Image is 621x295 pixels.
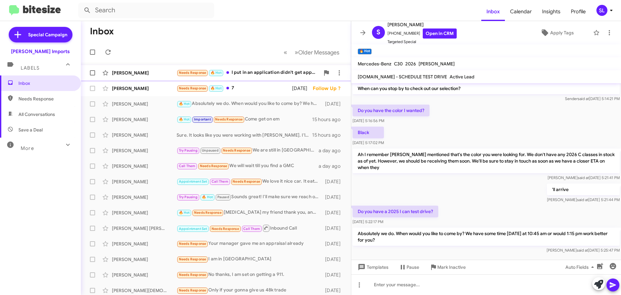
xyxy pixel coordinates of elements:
nav: Page navigation example [280,46,343,59]
span: Mercedes-Benz [358,61,391,67]
div: [PERSON_NAME][DEMOGRAPHIC_DATA] [112,287,177,294]
div: Follow Up ? [313,85,346,92]
span: » [295,48,298,56]
div: [PERSON_NAME] [112,85,177,92]
div: [MEDICAL_DATA] my friend thank you, and I will gladly recommend that friends of my stop by and vi... [177,209,322,216]
div: [DATE] [322,101,346,107]
span: Appointment Set [179,227,207,231]
span: Needs Response [179,288,206,292]
div: We are still in [GEOGRAPHIC_DATA]. [PERSON_NAME] reached out and is aware. Thank you. [177,147,319,154]
div: Absolutely we do. When would you like to come by? We have some time [DATE] at 10:45 am or would 1... [177,100,322,108]
div: [PERSON_NAME] [112,132,177,138]
div: [DATE] [292,85,313,92]
span: Auto Fields [565,261,596,273]
span: Try Pausing [179,195,198,199]
div: 15 hours ago [312,132,346,138]
span: 🔥 Hot [179,102,190,106]
span: Special Campaign [28,31,67,38]
span: [DATE] 5:17:02 PM [353,140,384,145]
button: Mark Inactive [424,261,471,273]
p: Ah I remember [PERSON_NAME] mentioned that's the color you were looking for. We don't have any 20... [353,149,620,173]
span: [PERSON_NAME] [DATE] 5:25:47 PM [547,248,620,253]
span: said at [578,175,589,180]
div: Only if your gonna give us 48k trade [177,287,322,294]
span: Needs Response [18,96,73,102]
span: Needs Response [233,179,260,184]
div: [PERSON_NAME] Imports [11,48,70,55]
a: Profile [566,2,591,21]
a: Inbox [481,2,505,21]
p: Do you have a 2025 I can test drive? [353,206,438,217]
span: Mark Inactive [437,261,466,273]
div: [DATE] [322,194,346,200]
a: Calendar [505,2,537,21]
span: [DATE] 5:22:17 PM [353,219,383,224]
button: Templates [351,261,394,273]
button: Auto Fields [560,261,602,273]
span: Needs Response [200,164,227,168]
button: SL [591,5,614,16]
div: [PERSON_NAME] [112,272,177,278]
span: [PERSON_NAME] [387,21,457,28]
span: Call Them [243,227,260,231]
div: 7 [177,85,292,92]
div: Sounds great! I'll make sure we reach out to you [DATE] just to make sure we're still good for th... [177,193,322,201]
div: [PERSON_NAME] [112,241,177,247]
div: a day ago [319,147,346,154]
div: [DATE] [322,272,346,278]
div: [PERSON_NAME] [112,147,177,154]
span: Pause [407,261,419,273]
span: Needs Response [212,227,239,231]
span: Sender [DATE] 5:14:21 PM [565,96,620,101]
div: 15 hours ago [312,116,346,123]
div: We will wait till you find a GMC [177,162,319,170]
div: [DATE] [322,178,346,185]
div: [DATE] [322,210,346,216]
span: Inbox [18,80,73,86]
div: Your manager gave me an appraisal already [177,240,322,247]
small: 🔥 Hot [358,49,372,54]
p: Absolutely we do. When would you like to come by? We have some time [DATE] at 10:45 am or would 1... [353,228,620,246]
button: Apply Tags [524,27,590,39]
div: [PERSON_NAME] [112,256,177,263]
span: 2026 [405,61,416,67]
span: said at [578,96,589,101]
span: Targeted Special [387,39,457,45]
span: 🔥 Hot [179,210,190,215]
div: [DATE] [322,287,346,294]
span: Needs Response [179,257,206,261]
div: [DATE] [322,225,346,232]
span: Paused [217,195,229,199]
h1: Inbox [90,26,114,37]
input: Search [78,3,214,18]
span: [DATE] 5:16:56 PM [353,118,384,123]
div: a day ago [319,163,346,169]
span: [PERSON_NAME] [419,61,455,67]
span: All Conversations [18,111,55,118]
span: Appointment Set [179,179,207,184]
span: Call Them [212,179,228,184]
div: [PERSON_NAME] [112,194,177,200]
span: Labels [21,65,39,71]
div: Sure. It looks like you were working with [PERSON_NAME]. I'll have him send some information over... [177,132,312,138]
span: [PERSON_NAME] [DATE] 5:21:44 PM [547,197,620,202]
span: Needs Response [179,71,206,75]
div: [PERSON_NAME] [112,163,177,169]
div: [PERSON_NAME] [112,101,177,107]
div: We love it nice car. It eats a lot of gas, but that comes with having a hopped up engine. [177,178,322,185]
span: Older Messages [298,49,339,56]
span: C30 [394,61,403,67]
span: « [284,48,287,56]
p: 'll arrive [547,184,620,195]
span: 🔥 Hot [179,117,190,121]
span: 🔥 Hot [211,86,222,90]
div: [PERSON_NAME] [112,178,177,185]
span: [DOMAIN_NAME] - SCHEDULE TEST DRIVE [358,74,447,80]
span: Needs Response [194,210,222,215]
span: Needs Response [179,273,206,277]
span: 🔥 Hot [202,195,213,199]
a: Insights [537,2,566,21]
a: Open in CRM [423,28,457,39]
